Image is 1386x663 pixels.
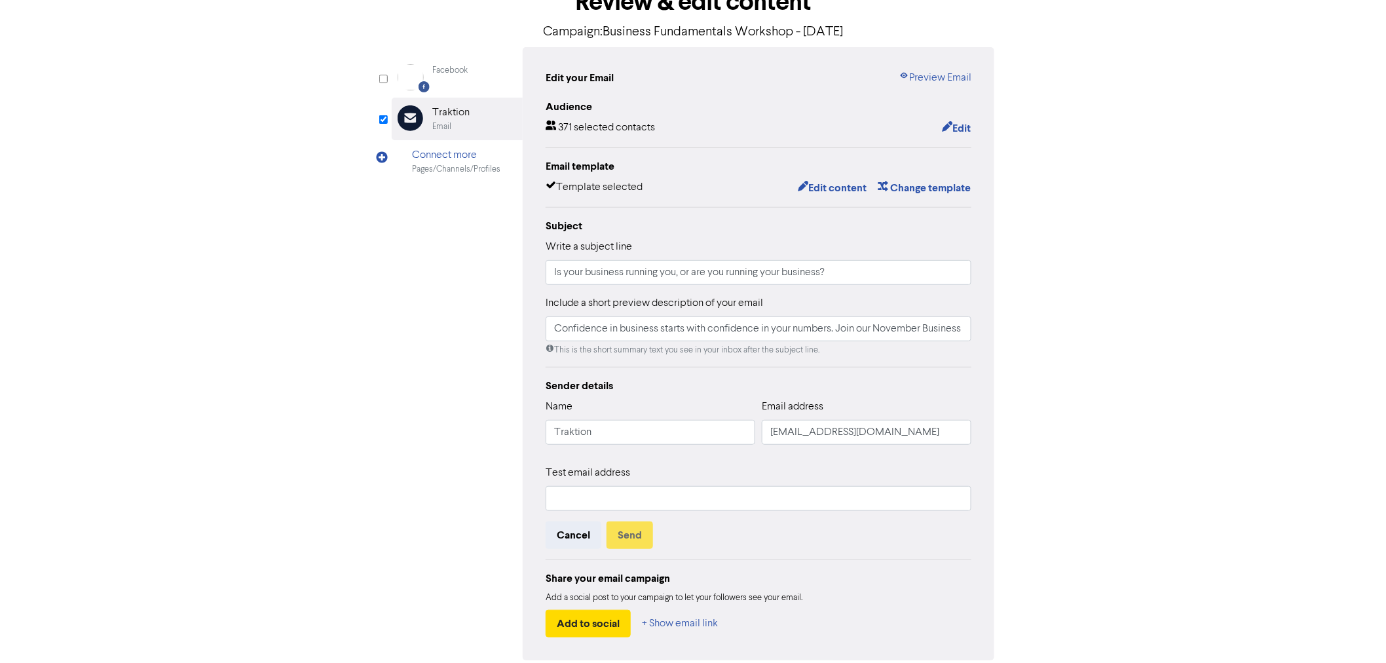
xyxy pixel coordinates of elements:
[546,120,655,137] div: 371 selected contacts
[546,571,971,586] div: Share your email campaign
[432,105,470,121] div: Traktion
[546,70,614,86] div: Edit your Email
[432,64,468,77] div: Facebook
[877,180,971,197] button: Change template
[392,140,523,183] div: Connect morePages/Channels/Profiles
[398,64,424,90] img: Facebook
[392,22,994,42] p: Campaign: Business Fundamentals Workshop - [DATE]
[546,465,630,481] label: Test email address
[607,521,653,549] button: Send
[762,399,823,415] label: Email address
[1320,600,1386,663] iframe: Chat Widget
[412,147,500,163] div: Connect more
[546,378,971,394] div: Sender details
[546,180,643,197] div: Template selected
[546,239,632,255] label: Write a subject line
[546,521,601,549] button: Cancel
[546,344,971,356] div: This is the short summary text you see in your inbox after the subject line.
[546,159,971,174] div: Email template
[546,592,971,605] div: Add a social post to your campaign to let your followers see your email.
[941,120,971,137] button: Edit
[392,98,523,140] div: TraktionEmail
[412,163,500,176] div: Pages/Channels/Profiles
[797,180,867,197] button: Edit content
[392,57,523,98] div: Facebook Facebook
[546,295,763,311] label: Include a short preview description of your email
[546,218,971,234] div: Subject
[546,99,971,115] div: Audience
[432,121,451,133] div: Email
[641,610,719,637] button: + Show email link
[899,70,971,86] a: Preview Email
[546,610,631,637] button: Add to social
[546,399,572,415] label: Name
